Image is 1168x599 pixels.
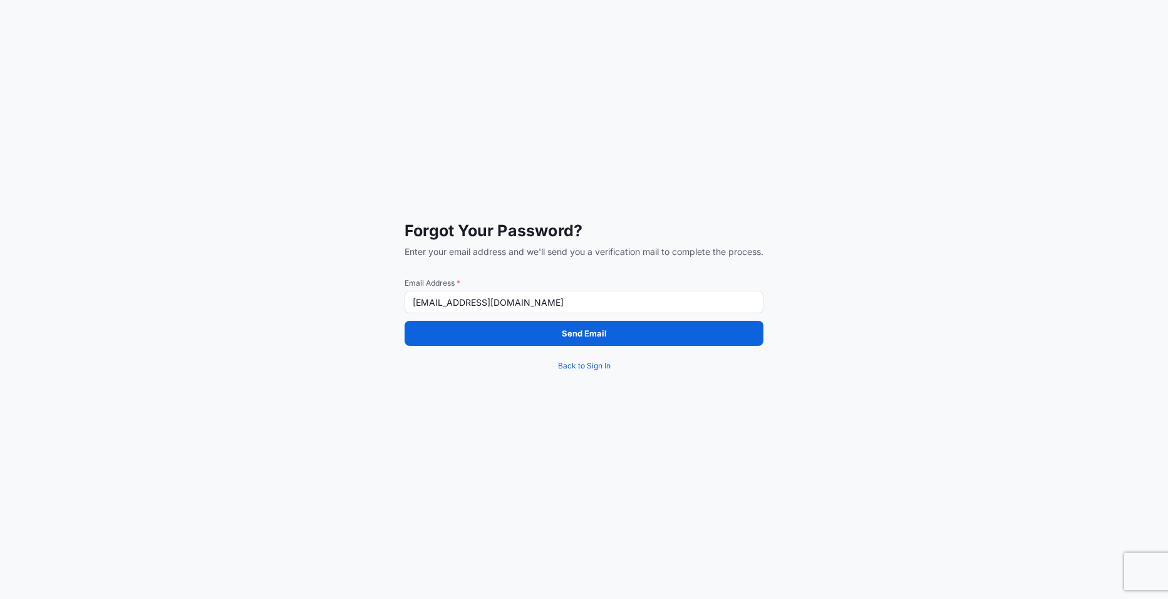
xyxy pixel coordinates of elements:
p: Send Email [562,327,607,340]
a: Back to Sign In [405,353,763,378]
span: Enter your email address and we'll send you a verification mail to complete the process. [405,246,763,258]
span: Email Address [405,278,763,288]
span: Forgot Your Password? [405,221,763,241]
span: Back to Sign In [558,360,611,372]
input: example@gmail.com [405,291,763,313]
button: Send Email [405,321,763,346]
